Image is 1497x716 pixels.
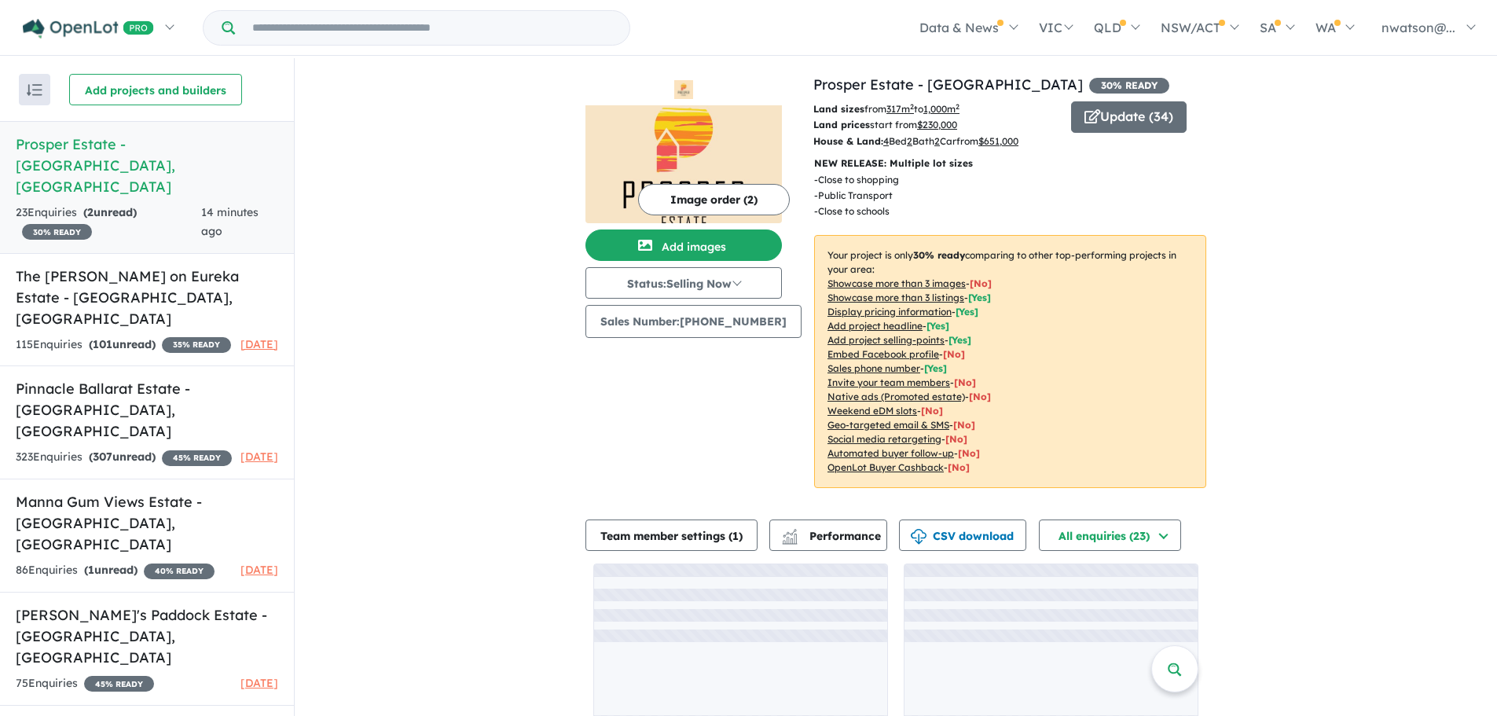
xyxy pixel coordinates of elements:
[83,205,137,219] strong: ( unread)
[934,135,940,147] u: 2
[953,419,975,431] span: [No]
[89,450,156,464] strong: ( unread)
[813,117,1059,133] p: start from
[813,103,864,115] b: Land sizes
[827,277,966,289] u: Showcase more than 3 images
[813,101,1059,117] p: from
[16,134,278,197] h5: Prosper Estate - [GEOGRAPHIC_DATA] , [GEOGRAPHIC_DATA]
[84,563,138,577] strong: ( unread)
[914,103,959,115] span: to
[969,391,991,402] span: [No]
[16,448,232,467] div: 323 Enquir ies
[93,337,112,351] span: 101
[89,337,156,351] strong: ( unread)
[921,405,943,417] span: [No]
[968,292,991,303] span: [ Yes ]
[910,102,914,111] sup: 2
[827,334,945,346] u: Add project selling-points
[948,461,970,473] span: [No]
[886,103,914,115] u: 317 m
[814,156,1206,171] p: NEW RELEASE: Multiple lot sizes
[16,491,278,555] h5: Manna Gum Views Estate - [GEOGRAPHIC_DATA] , [GEOGRAPHIC_DATA]
[732,529,739,543] span: 1
[585,229,782,261] button: Add images
[827,348,939,360] u: Embed Facebook profile
[813,119,870,130] b: Land prices
[201,205,259,238] span: 14 minutes ago
[784,529,881,543] span: Performance
[827,419,949,431] u: Geo-targeted email & SMS
[1071,101,1187,133] button: Update (34)
[827,306,952,318] u: Display pricing information
[585,74,782,223] a: Prosper Estate - Sebastopol LogoProsper Estate - Sebastopol
[240,337,278,351] span: [DATE]
[943,348,965,360] span: [ No ]
[162,450,232,466] span: 45 % READY
[23,19,154,39] img: Openlot PRO Logo White
[911,529,926,545] img: download icon
[585,520,758,551] button: Team member settings (1)
[240,563,278,577] span: [DATE]
[814,172,912,188] p: - Close to shopping
[88,563,94,577] span: 1
[907,135,912,147] u: 2
[69,74,242,105] button: Add projects and builders
[1089,78,1169,94] span: 30 % READY
[162,337,231,353] span: 35 % READY
[16,336,231,354] div: 115 Enquir ies
[240,676,278,690] span: [DATE]
[16,204,201,241] div: 23 Enquir ies
[926,320,949,332] span: [ Yes ]
[22,224,92,240] span: 30 % READY
[84,676,154,692] span: 45 % READY
[144,564,215,579] span: 40 % READY
[956,306,978,318] span: [ Yes ]
[783,529,797,538] img: line-chart.svg
[827,320,923,332] u: Add project headline
[585,305,802,338] button: Sales Number:[PHONE_NUMBER]
[585,105,782,223] img: Prosper Estate - Sebastopol
[970,277,992,289] span: [ No ]
[954,376,976,388] span: [ No ]
[827,461,944,473] u: OpenLot Buyer Cashback
[585,267,782,299] button: Status:Selling Now
[16,378,278,442] h5: Pinnacle Ballarat Estate - [GEOGRAPHIC_DATA] , [GEOGRAPHIC_DATA]
[16,674,154,693] div: 75 Enquir ies
[16,561,215,580] div: 86 Enquir ies
[638,184,790,215] button: Image order (2)
[1039,520,1181,551] button: All enquiries (23)
[813,75,1083,94] a: Prosper Estate - [GEOGRAPHIC_DATA]
[769,520,887,551] button: Performance
[592,80,776,99] img: Prosper Estate - Sebastopol Logo
[827,292,964,303] u: Showcase more than 3 listings
[813,135,883,147] b: House & Land:
[93,450,112,464] span: 307
[913,249,965,261] b: 30 % ready
[87,205,94,219] span: 2
[1381,20,1455,35] span: nwatson@...
[924,362,947,374] span: [ Yes ]
[948,334,971,346] span: [ Yes ]
[782,534,798,544] img: bar-chart.svg
[827,376,950,388] u: Invite your team members
[238,11,626,45] input: Try estate name, suburb, builder or developer
[956,102,959,111] sup: 2
[827,405,917,417] u: Weekend eDM slots
[827,391,965,402] u: Native ads (Promoted estate)
[945,433,967,445] span: [No]
[923,103,959,115] u: 1,000 m
[27,84,42,96] img: sort.svg
[814,204,912,219] p: - Close to schools
[240,450,278,464] span: [DATE]
[978,135,1018,147] u: $ 651,000
[883,135,889,147] u: 4
[917,119,957,130] u: $ 230,000
[814,235,1206,488] p: Your project is only comparing to other top-performing projects in your area: - - - - - - - - - -...
[958,447,980,459] span: [No]
[827,362,920,374] u: Sales phone number
[899,520,1026,551] button: CSV download
[827,433,941,445] u: Social media retargeting
[827,447,954,459] u: Automated buyer follow-up
[814,188,912,204] p: - Public Transport
[16,266,278,329] h5: The [PERSON_NAME] on Eureka Estate - [GEOGRAPHIC_DATA] , [GEOGRAPHIC_DATA]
